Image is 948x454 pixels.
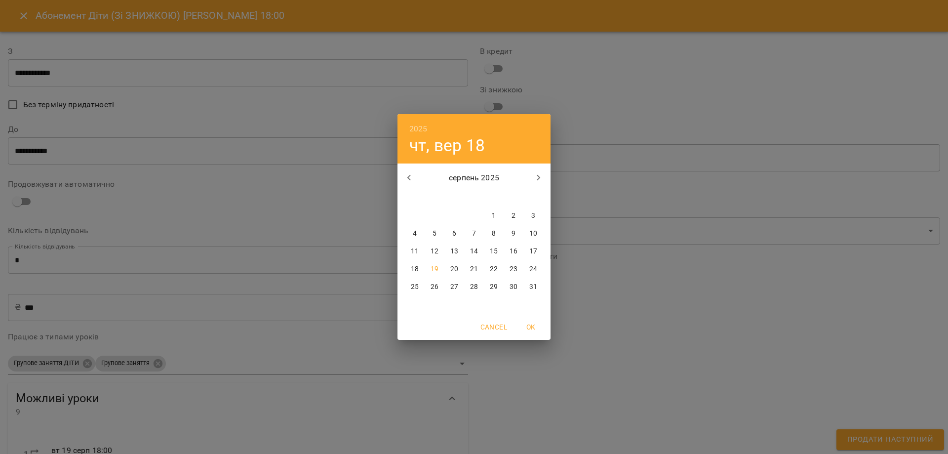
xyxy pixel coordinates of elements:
span: чт [465,192,483,202]
p: 8 [492,229,496,239]
button: 21 [465,260,483,278]
p: 31 [529,282,537,292]
p: 25 [411,282,419,292]
span: OK [519,321,543,333]
p: 28 [470,282,478,292]
button: 3 [524,207,542,225]
p: 23 [510,264,517,274]
button: 7 [465,225,483,243]
p: 10 [529,229,537,239]
p: 9 [512,229,515,239]
p: 11 [411,247,419,256]
p: 18 [411,264,419,274]
p: 30 [510,282,517,292]
button: 15 [485,243,503,260]
p: 21 [470,264,478,274]
button: 23 [505,260,522,278]
button: 24 [524,260,542,278]
p: 22 [490,264,498,274]
button: 4 [406,225,424,243]
p: 13 [450,247,458,256]
button: 18 [406,260,424,278]
span: нд [524,192,542,202]
p: 27 [450,282,458,292]
button: 25 [406,278,424,296]
button: 10 [524,225,542,243]
button: 19 [426,260,443,278]
p: 5 [433,229,436,239]
button: 1 [485,207,503,225]
span: пт [485,192,503,202]
p: 24 [529,264,537,274]
p: 20 [450,264,458,274]
span: вт [426,192,443,202]
button: 29 [485,278,503,296]
span: Cancel [480,321,507,333]
p: 29 [490,282,498,292]
button: 8 [485,225,503,243]
p: 6 [452,229,456,239]
button: 27 [445,278,463,296]
p: 3 [531,211,535,221]
button: OK [515,318,547,336]
p: 1 [492,211,496,221]
button: 31 [524,278,542,296]
button: 2025 [409,122,428,136]
button: 20 [445,260,463,278]
p: 26 [431,282,438,292]
span: пн [406,192,424,202]
p: 16 [510,247,517,256]
button: 11 [406,243,424,260]
p: 12 [431,247,438,256]
p: 4 [413,229,417,239]
p: 15 [490,247,498,256]
button: 17 [524,243,542,260]
p: 17 [529,247,537,256]
button: 28 [465,278,483,296]
button: 16 [505,243,522,260]
button: 26 [426,278,443,296]
button: 12 [426,243,443,260]
button: 30 [505,278,522,296]
button: 14 [465,243,483,260]
button: 6 [445,225,463,243]
span: сб [505,192,522,202]
button: 13 [445,243,463,260]
p: 19 [431,264,438,274]
p: 7 [472,229,476,239]
p: 2 [512,211,515,221]
button: 9 [505,225,522,243]
span: ср [445,192,463,202]
button: 2 [505,207,522,225]
button: 22 [485,260,503,278]
button: 5 [426,225,443,243]
p: 14 [470,247,478,256]
p: серпень 2025 [421,172,527,184]
button: Cancel [476,318,511,336]
button: чт, вер 18 [409,135,485,156]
